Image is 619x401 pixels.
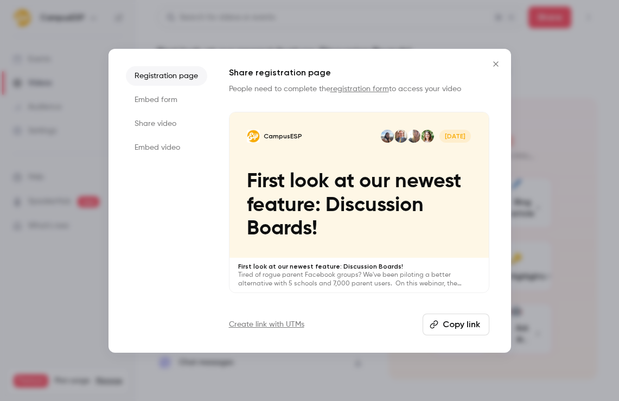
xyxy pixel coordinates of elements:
img: Tiffany Zheng [381,130,394,143]
img: First look at our newest feature: Discussion Boards! [247,130,260,143]
a: Create link with UTMs [229,319,304,330]
img: Brooke Sterneck [421,130,434,143]
h1: Share registration page [229,66,489,79]
p: First look at our newest feature: Discussion Boards! [238,262,480,271]
p: CampusESP [264,132,302,141]
button: Close [485,53,507,75]
span: [DATE] [439,130,471,143]
li: Embed video [126,138,207,157]
li: Embed form [126,90,207,110]
p: Tired of rogue parent Facebook groups? We've been piloting a better alternative with 5 schools an... [238,271,480,288]
p: People need to complete the to access your video [229,84,489,94]
img: Gavin Grivna [394,130,407,143]
img: Danielle Dreeszen [407,130,420,143]
button: Copy link [423,314,489,335]
li: Registration page [126,66,207,86]
a: registration form [330,85,389,93]
a: First look at our newest feature: Discussion Boards!CampusESPBrooke SterneckDanielle DreeszenGavi... [229,112,489,294]
li: Share video [126,114,207,133]
p: First look at our newest feature: Discussion Boards! [247,170,471,240]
